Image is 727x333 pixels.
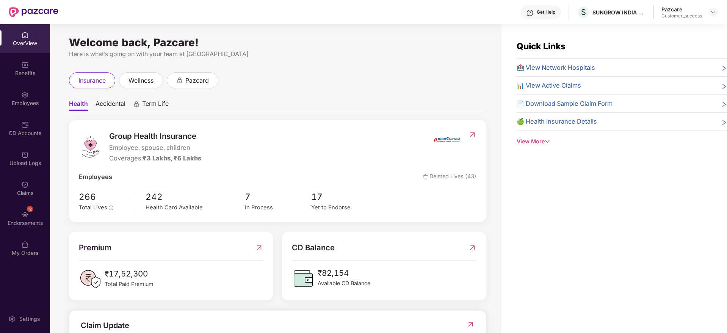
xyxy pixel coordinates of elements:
div: Claim Update [81,320,129,331]
img: CDBalanceIcon [292,267,315,290]
span: ₹3 Lakhs, ₹6 Lakhs [143,154,201,162]
span: Total Paid Premium [105,280,154,288]
img: svg+xml;base64,PHN2ZyBpZD0iQ2xhaW0iIHhtbG5zPSJodHRwOi8vd3d3LnczLm9yZy8yMDAwL3N2ZyIgd2lkdGg9IjIwIi... [21,181,29,188]
span: Employee, spouse, children [109,143,201,153]
div: Coverages: [109,154,201,163]
div: Settings [17,315,42,323]
img: PaidPremiumIcon [79,268,102,291]
div: animation [133,101,140,107]
span: 17 [311,190,378,204]
span: right [721,101,727,109]
img: svg+xml;base64,PHN2ZyBpZD0iU2V0dGluZy0yMHgyMCIgeG1sbnM9Imh0dHA6Ly93d3cudzMub3JnLzIwMDAvc3ZnIiB3aW... [8,315,16,323]
span: down [545,139,550,144]
img: svg+xml;base64,PHN2ZyBpZD0iQ0RfQWNjb3VudHMiIGRhdGEtbmFtZT0iQ0QgQWNjb3VudHMiIHhtbG5zPSJodHRwOi8vd3... [21,121,29,129]
span: S [581,8,586,17]
span: ₹17,52,300 [105,268,154,280]
span: 7 [245,190,311,204]
img: deleteIcon [423,174,428,179]
div: Welcome back, Pazcare! [69,39,486,46]
img: svg+xml;base64,PHN2ZyBpZD0iSG9tZSIgeG1sbnM9Imh0dHA6Ly93d3cudzMub3JnLzIwMDAvc3ZnIiB3aWR0aD0iMjAiIG... [21,31,29,39]
span: info-circle [109,206,113,210]
div: animation [176,77,183,83]
span: Group Health Insurance [109,130,201,142]
div: 12 [27,206,33,212]
span: Accidental [96,100,125,111]
div: Here is what’s going on with your team at [GEOGRAPHIC_DATA] [69,49,486,59]
img: logo [79,135,102,158]
div: Get Help [537,9,555,15]
span: Total Lives [79,204,107,211]
span: right [721,118,727,127]
div: Pazcare [661,6,702,13]
img: New Pazcare Logo [9,7,58,17]
span: right [721,64,727,73]
span: pazcard [185,76,209,85]
img: insurerIcon [432,130,461,149]
span: right [721,82,727,91]
img: svg+xml;base64,PHN2ZyBpZD0iTXlfT3JkZXJzIiBkYXRhLW5hbWU9Ik15IE9yZGVycyIgeG1sbnM9Imh0dHA6Ly93d3cudz... [21,241,29,248]
span: wellness [128,76,154,85]
span: Employees [79,172,112,182]
span: 📊 View Active Claims [517,81,581,91]
span: ₹82,154 [318,267,370,279]
img: svg+xml;base64,PHN2ZyBpZD0iRHJvcGRvd24tMzJ4MzIiIHhtbG5zPSJodHRwOi8vd3d3LnczLm9yZy8yMDAwL3N2ZyIgd2... [710,9,716,15]
span: 📄 Download Sample Claim Form [517,99,613,109]
img: svg+xml;base64,PHN2ZyBpZD0iQmVuZWZpdHMiIHhtbG5zPSJodHRwOi8vd3d3LnczLm9yZy8yMDAwL3N2ZyIgd2lkdGg9Ij... [21,61,29,69]
div: Health Card Available [146,203,245,212]
img: svg+xml;base64,PHN2ZyBpZD0iSGVscC0zMngzMiIgeG1sbnM9Imh0dHA6Ly93d3cudzMub3JnLzIwMDAvc3ZnIiB3aWR0aD... [526,9,534,17]
span: Deleted Lives (43) [423,172,476,182]
span: CD Balance [292,242,335,254]
div: Yet to Endorse [311,203,378,212]
span: 266 [79,190,128,204]
span: Available CD Balance [318,279,370,287]
span: 242 [146,190,245,204]
img: RedirectIcon [468,242,476,254]
img: svg+xml;base64,PHN2ZyBpZD0iRW5kb3JzZW1lbnRzIiB4bWxucz0iaHR0cDovL3d3dy53My5vcmcvMjAwMC9zdmciIHdpZH... [21,211,29,218]
img: RedirectIcon [467,320,475,328]
div: SUNGROW INDIA PRIVATE LIMITED [592,9,646,16]
img: RedirectIcon [255,242,263,254]
span: Term Life [142,100,169,111]
div: View More [517,137,727,146]
img: svg+xml;base64,PHN2ZyBpZD0iVXBsb2FkX0xvZ3MiIGRhdGEtbmFtZT0iVXBsb2FkIExvZ3MiIHhtbG5zPSJodHRwOi8vd3... [21,151,29,159]
img: svg+xml;base64,PHN2ZyBpZD0iRW1wbG95ZWVzIiB4bWxucz0iaHR0cDovL3d3dy53My5vcmcvMjAwMC9zdmciIHdpZHRoPS... [21,91,29,99]
span: Premium [79,242,111,254]
span: Health [69,100,88,111]
img: RedirectIcon [468,131,476,138]
div: Customer_success [661,13,702,19]
span: insurance [78,76,106,85]
span: Quick Links [517,41,566,51]
span: 🏥 View Network Hospitals [517,63,595,73]
span: 🍏 Health Insurance Details [517,117,597,127]
div: In Process [245,203,311,212]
